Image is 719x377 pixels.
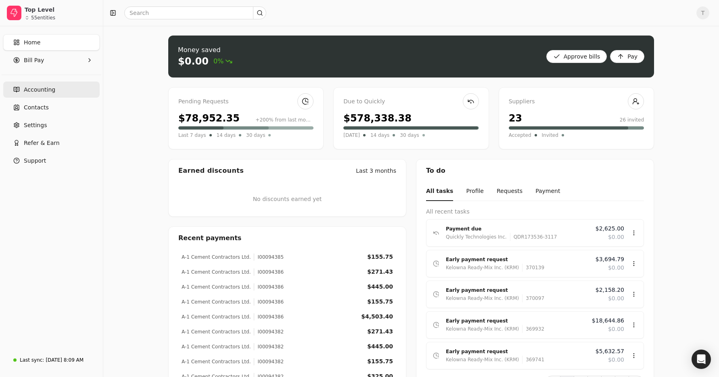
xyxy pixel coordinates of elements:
div: Early payment request [446,256,589,264]
div: A-1 Cement Contractors Ltd. [182,358,251,365]
span: Contacts [24,103,49,112]
div: Last 3 months [356,167,396,175]
div: $578,338.38 [343,111,412,126]
div: Recent payments [169,227,406,249]
button: T [696,6,709,19]
span: 30 days [400,131,419,139]
a: Settings [3,117,100,133]
div: I00094385 [254,253,284,261]
div: A-1 Cement Contractors Ltd. [182,343,251,350]
div: To do [416,159,654,182]
div: Pending Requests [178,97,314,106]
div: 370097 [522,294,544,302]
button: Approve bills [546,50,607,63]
a: Accounting [3,82,100,98]
span: $0.00 [608,356,624,364]
div: Kelowna Ready-Mix Inc. (KRM) [446,356,519,364]
div: $155.75 [367,297,393,306]
span: Refer & Earn [24,139,60,147]
div: QDR173536-3117 [510,233,557,241]
div: Kelowna Ready-Mix Inc. (KRM) [446,325,519,333]
span: $5,632.57 [596,347,624,356]
div: +200% from last month [255,116,314,124]
div: Last sync: [20,356,44,364]
div: Open Intercom Messenger [692,350,711,369]
div: I00094386 [254,268,284,276]
div: 23 [509,111,522,126]
div: Top Level [25,6,96,14]
div: $445.00 [367,342,393,351]
button: Payment [535,182,560,201]
div: I00094382 [254,328,284,335]
div: Payment due [446,225,589,233]
span: Accepted [509,131,531,139]
div: $0.00 [178,55,209,68]
div: Suppliers [509,97,644,106]
span: Settings [24,121,47,130]
div: 369932 [522,325,544,333]
span: Invited [542,131,558,139]
div: 55 entities [31,15,55,20]
button: Bill Pay [3,52,100,68]
div: A-1 Cement Contractors Ltd. [182,268,251,276]
div: Kelowna Ready-Mix Inc. (KRM) [446,294,519,302]
button: All tasks [426,182,453,201]
span: $0.00 [608,325,624,333]
a: Contacts [3,99,100,115]
span: 14 days [370,131,389,139]
div: A-1 Cement Contractors Ltd. [182,298,251,306]
button: Requests [497,182,523,201]
div: I00094382 [254,358,284,365]
div: A-1 Cement Contractors Ltd. [182,313,251,320]
button: Pay [610,50,644,63]
div: $155.75 [367,253,393,261]
span: 30 days [246,131,265,139]
div: Quickly Technologies Inc. [446,233,507,241]
span: Home [24,38,40,47]
div: Money saved [178,45,232,55]
div: 370139 [522,264,544,272]
div: I00094386 [254,283,284,291]
div: 369741 [522,356,544,364]
div: Due to Quickly [343,97,479,106]
div: A-1 Cement Contractors Ltd. [182,328,251,335]
a: Home [3,34,100,50]
div: I00094382 [254,343,284,350]
div: $271.43 [367,268,393,276]
div: [DATE] 8:09 AM [46,356,84,364]
div: $271.43 [367,327,393,336]
input: Search [124,6,266,19]
span: $0.00 [608,233,624,241]
div: Kelowna Ready-Mix Inc. (KRM) [446,264,519,272]
span: 0% [213,57,232,66]
div: A-1 Cement Contractors Ltd. [182,283,251,291]
div: Earned discounts [178,166,244,176]
span: 14 days [217,131,236,139]
div: No discounts earned yet [253,182,322,216]
span: Accounting [24,86,55,94]
span: $0.00 [608,264,624,272]
button: Support [3,153,100,169]
div: A-1 Cement Contractors Ltd. [182,253,251,261]
span: $0.00 [608,294,624,303]
a: Last sync:[DATE] 8:09 AM [3,353,100,367]
span: Support [24,157,46,165]
div: Early payment request [446,286,589,294]
span: Bill Pay [24,56,44,65]
button: Refer & Earn [3,135,100,151]
div: $155.75 [367,357,393,366]
div: $4,503.40 [361,312,393,321]
div: Early payment request [446,317,585,325]
div: $445.00 [367,283,393,291]
div: 26 invited [620,116,644,124]
span: $2,625.00 [596,224,624,233]
button: Profile [466,182,484,201]
span: $18,644.86 [592,316,624,325]
span: Last 7 days [178,131,206,139]
div: $78,952.35 [178,111,240,126]
span: $2,158.20 [596,286,624,294]
span: [DATE] [343,131,360,139]
span: $3,694.79 [596,255,624,264]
